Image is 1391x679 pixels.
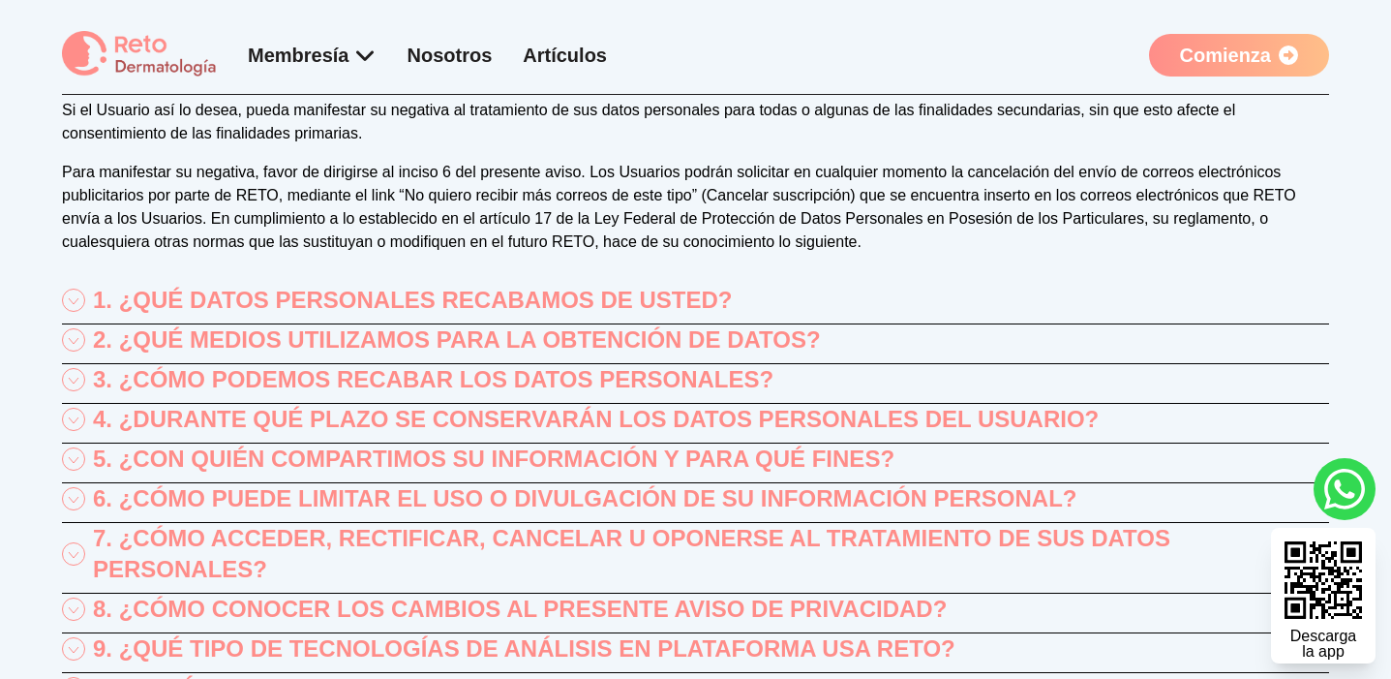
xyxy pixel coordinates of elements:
[248,42,377,69] div: Membresía
[93,324,821,355] p: 2. ¿QUÉ MEDIOS UTILIZAMOS PARA LA OBTENCIÓN DE DATOS?
[1314,458,1376,520] a: whatsapp button
[93,483,1076,514] p: 6. ¿CÓMO PUEDE LIMITAR EL USO O DIVULGACIÓN DE SU INFORMACIÓN PERSONAL?
[408,45,493,66] a: Nosotros
[62,31,217,78] img: logo Reto dermatología
[62,161,1329,254] p: Para manifestar su negativa, favor de dirigirse al inciso 6 del presente aviso. Los Usuarios podr...
[1149,34,1329,77] a: Comienza
[93,285,733,316] p: 1. ¿QUÉ DATOS PERSONALES RECABAMOS DE USTED?
[1290,629,1356,660] div: Descarga la app
[93,364,773,395] p: 3. ¿CÓMO PODEMOS RECABAR LOS DATOS PERSONALES?
[62,99,1329,145] p: Si el Usuario así lo desea, pueda manifestar su negativa al tratamiento de sus datos personales p...
[93,444,894,475] p: 5. ¿CON QUIÉN COMPARTIMOS SU INFORMACIÓN Y PARA QUÉ FINES?
[93,633,955,664] p: 9. ¿QUÉ TIPO DE TECNOLOGÍAS DE ANÁLISIS EN PLATAFORMA USA RETO?
[93,523,1329,585] p: 7. ¿CÓMO ACCEDER, RECTIFICAR, CANCELAR U OPONERSE AL TRATAMIENTO DE SUS DATOS PERSONALES?
[93,404,1099,435] p: 4. ¿DURANTE QUÉ PLAZO SE CONSERVARÁN LOS DATOS PERSONALES DEL USUARIO?
[523,45,607,66] a: Artículos
[93,594,947,625] p: 8. ¿CÓMO CONOCER LOS CAMBIOS AL PRESENTE AVISO DE PRIVACIDAD?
